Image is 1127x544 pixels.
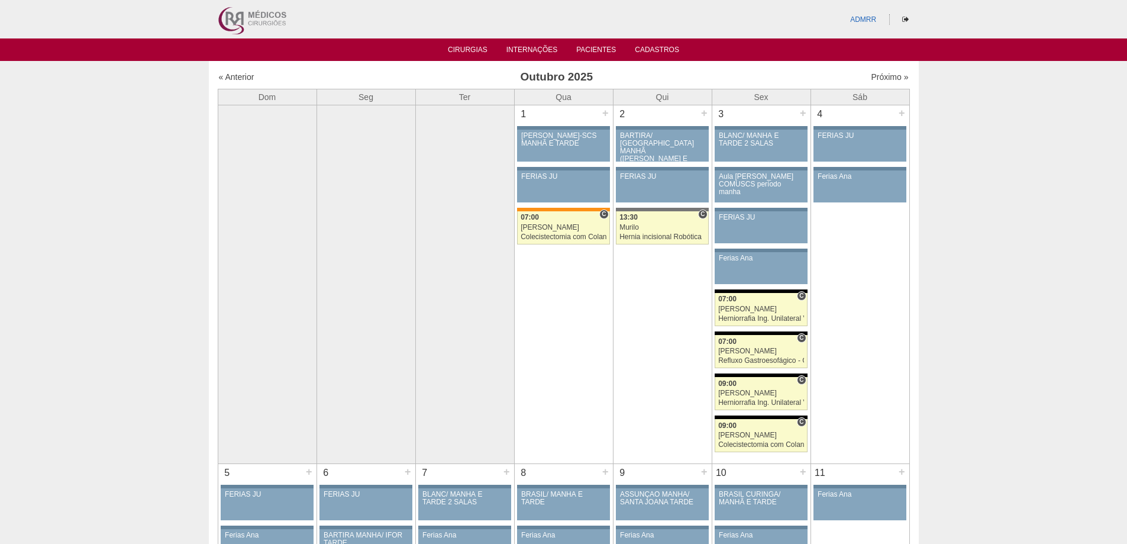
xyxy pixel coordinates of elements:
[715,419,807,452] a: C 09:00 [PERSON_NAME] Colecistectomia com Colangiografia VL
[616,485,708,488] div: Key: Aviso
[514,89,613,105] th: Qua
[218,89,317,105] th: Dom
[620,173,705,181] div: FERIAS JU
[317,464,335,482] div: 6
[324,491,408,498] div: FERIAS JU
[718,337,737,346] span: 07:00
[384,69,729,86] h3: Outubro 2025
[218,464,237,482] div: 5
[448,46,487,57] a: Cirurgias
[811,464,829,482] div: 11
[225,491,309,498] div: FERIAS JU
[813,485,906,488] div: Key: Aviso
[317,89,415,105] th: Seg
[620,532,705,539] div: Ferias Ana
[719,214,803,221] div: FERIAS JU
[715,485,807,488] div: Key: Aviso
[502,464,512,479] div: +
[319,526,412,529] div: Key: Aviso
[797,375,806,385] span: Consultório
[418,526,511,529] div: Key: Aviso
[715,335,807,368] a: C 07:00 [PERSON_NAME] Refluxo Gastroesofágico - Cirurgia VL
[619,224,705,231] div: Murilo
[813,170,906,202] a: Ferias Ana
[416,464,434,482] div: 7
[616,130,708,162] a: BARTIRA/ [GEOGRAPHIC_DATA] MANHÃ ([PERSON_NAME] E ANA)/ SANTA JOANA -TARDE
[616,170,708,202] a: FERIAS JU
[616,526,708,529] div: Key: Aviso
[619,233,705,241] div: Hernia incisional Robótica
[517,130,609,162] a: [PERSON_NAME]-SCS MANHÃ E TARDE
[616,208,708,211] div: Key: Santa Catarina
[616,488,708,520] a: ASSUNÇÃO MANHÃ/ SANTA JOANA TARDE
[715,126,807,130] div: Key: Aviso
[813,130,906,162] a: FERIAS JU
[897,105,907,121] div: +
[897,464,907,479] div: +
[619,213,638,221] span: 13:30
[521,213,539,221] span: 07:00
[613,89,712,105] th: Qui
[719,132,803,147] div: BLANC/ MANHÃ E TARDE 2 SALAS
[902,16,909,23] i: Sair
[715,289,807,293] div: Key: Blanc
[600,464,611,479] div: +
[521,224,606,231] div: [PERSON_NAME]
[818,132,902,140] div: FERIAS JU
[718,357,804,365] div: Refluxo Gastroesofágico - Cirurgia VL
[616,126,708,130] div: Key: Aviso
[403,464,413,479] div: +
[715,293,807,326] a: C 07:00 [PERSON_NAME] Herniorrafia Ing. Unilateral VL
[521,173,606,181] div: FERIAS JU
[517,526,609,529] div: Key: Aviso
[521,532,606,539] div: Ferias Ana
[221,526,313,529] div: Key: Aviso
[818,491,902,498] div: Ferias Ana
[798,105,808,121] div: +
[715,211,807,243] a: FERIAS JU
[515,464,533,482] div: 8
[517,488,609,520] a: BRASIL/ MANHÃ E TARDE
[517,167,609,170] div: Key: Aviso
[613,105,632,123] div: 2
[517,485,609,488] div: Key: Aviso
[797,417,806,427] span: Consultório
[517,208,609,211] div: Key: São Luiz - SCS
[600,105,611,121] div: +
[850,15,876,24] a: ADMRR
[219,72,254,82] a: « Anterior
[304,464,314,479] div: +
[698,210,707,219] span: Consultório
[718,347,804,355] div: [PERSON_NAME]
[715,331,807,335] div: Key: Blanc
[225,532,309,539] div: Ferias Ana
[818,173,902,181] div: Ferias Ana
[715,488,807,520] a: BRASIL CURINGA/ MANHÃ E TARDE
[715,130,807,162] a: BLANC/ MANHÃ E TARDE 2 SALAS
[616,211,708,244] a: C 13:30 Murilo Hernia incisional Robótica
[712,464,731,482] div: 10
[715,170,807,202] a: Aula [PERSON_NAME] COMUSCS período manha
[810,89,909,105] th: Sáb
[620,132,705,179] div: BARTIRA/ [GEOGRAPHIC_DATA] MANHÃ ([PERSON_NAME] E ANA)/ SANTA JOANA -TARDE
[718,379,737,388] span: 09:00
[415,89,514,105] th: Ter
[515,105,533,123] div: 1
[418,485,511,488] div: Key: Aviso
[517,211,609,244] a: C 07:00 [PERSON_NAME] Colecistectomia com Colangiografia VL
[620,491,705,506] div: ASSUNÇÃO MANHÃ/ SANTA JOANA TARDE
[521,132,606,147] div: [PERSON_NAME]-SCS MANHÃ E TARDE
[813,488,906,520] a: Ferias Ana
[719,491,803,506] div: BRASIL CURINGA/ MANHÃ E TARDE
[719,255,803,262] div: Ferias Ana
[319,485,412,488] div: Key: Aviso
[521,491,606,506] div: BRASIL/ MANHÃ E TARDE
[718,305,804,313] div: [PERSON_NAME]
[797,291,806,301] span: Consultório
[715,167,807,170] div: Key: Aviso
[699,464,709,479] div: +
[319,488,412,520] a: FERIAS JU
[576,46,616,57] a: Pacientes
[719,532,803,539] div: Ferias Ana
[718,421,737,430] span: 09:00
